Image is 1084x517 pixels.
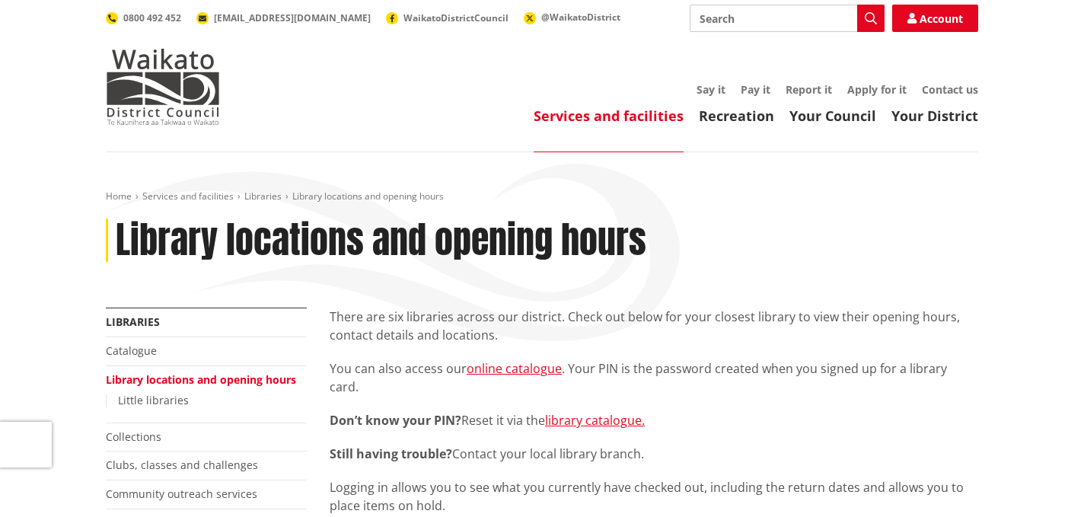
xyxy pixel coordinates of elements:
[106,487,257,501] a: Community outreach services
[106,190,978,203] nav: breadcrumb
[690,5,885,32] input: Search input
[106,190,132,203] a: Home
[741,82,770,97] a: Pay it
[534,107,684,125] a: Services and facilities
[786,82,832,97] a: Report it
[541,11,620,24] span: @WaikatoDistrict
[330,412,461,429] strong: Don’t know your PIN?
[922,82,978,97] a: Contact us
[106,372,296,387] a: Library locations and opening hours
[330,411,978,429] p: Reset it via the
[292,190,444,203] span: Library locations and opening hours
[892,5,978,32] a: Account
[244,190,282,203] a: Libraries
[891,107,978,125] a: Your District
[106,49,220,125] img: Waikato District Council - Te Kaunihera aa Takiwaa o Waikato
[330,445,978,463] p: Contact your local library branch.
[467,360,562,377] a: online catalogue
[142,190,234,203] a: Services and facilities
[123,11,181,24] span: 0800 492 452
[847,82,907,97] a: Apply for it
[330,478,978,515] p: Logging in allows you to see what you currently have checked out, including the return dates and ...
[697,82,725,97] a: Say it
[330,445,452,462] strong: Still having trouble?
[789,107,876,125] a: Your Council
[106,314,160,329] a: Libraries
[524,11,620,24] a: @WaikatoDistrict
[699,107,774,125] a: Recreation
[118,393,189,407] a: Little libraries
[196,11,371,24] a: [EMAIL_ADDRESS][DOMAIN_NAME]
[545,412,645,429] a: library catalogue.
[106,11,181,24] a: 0800 492 452
[386,11,509,24] a: WaikatoDistrictCouncil
[330,359,978,396] p: You can also access our . Your PIN is the password created when you signed up for a library card.
[106,343,157,358] a: Catalogue
[106,429,161,444] a: Collections
[403,11,509,24] span: WaikatoDistrictCouncil
[330,308,978,344] p: There are six libraries across our district. Check out below for your closest library to view the...
[116,219,646,263] h1: Library locations and opening hours
[106,458,258,472] a: Clubs, classes and challenges
[214,11,371,24] span: [EMAIL_ADDRESS][DOMAIN_NAME]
